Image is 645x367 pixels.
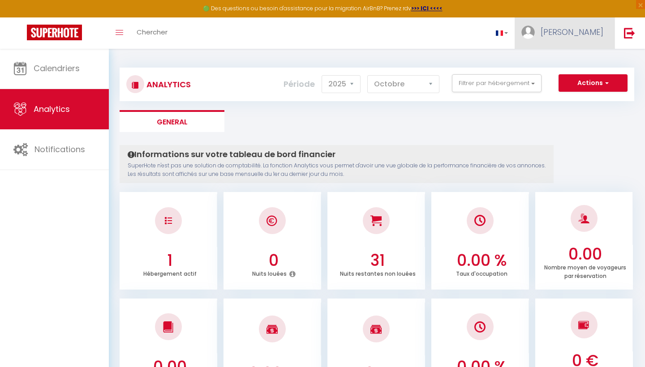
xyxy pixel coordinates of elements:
p: Nuits restantes non louées [340,268,416,277]
h4: Informations sur votre tableau de bord financier [128,149,546,159]
h3: 1 [125,251,215,270]
h3: 0 [228,251,319,270]
p: Taux d'occupation [456,268,507,277]
a: ... [PERSON_NAME] [515,17,615,49]
a: >>> ICI <<<< [411,4,443,12]
img: logout [624,27,635,38]
p: Nombre moyen de voyageurs par réservation [544,262,626,280]
img: ... [521,26,535,39]
h3: 0.00 [540,245,631,264]
button: Filtrer par hébergement [452,74,542,92]
img: NO IMAGE [165,217,172,224]
span: Analytics [34,103,70,115]
li: General [120,110,224,132]
p: Hébergement actif [143,268,197,277]
span: [PERSON_NAME] [541,26,603,38]
span: Notifications [34,144,85,155]
label: Période [284,74,315,94]
h3: Analytics [144,74,191,94]
span: Chercher [137,27,168,37]
img: NO IMAGE [474,321,486,333]
p: SuperHote n'est pas une solution de comptabilité. La fonction Analytics vous permet d'avoir une v... [128,162,546,179]
h3: 0.00 % [436,251,527,270]
span: Calendriers [34,63,80,74]
button: Actions [559,74,628,92]
a: Chercher [130,17,174,49]
img: NO IMAGE [578,320,589,330]
p: Nuits louées [252,268,287,277]
h3: 31 [332,251,423,270]
img: Super Booking [27,25,82,40]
